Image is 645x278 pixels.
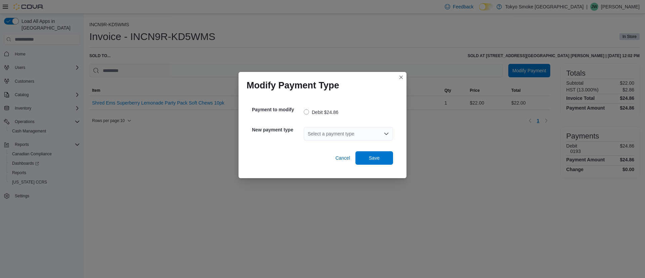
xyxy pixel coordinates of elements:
button: Cancel [333,151,353,165]
h5: Payment to modify [252,103,302,116]
button: Save [355,151,393,165]
h1: Modify Payment Type [247,80,339,91]
h5: New payment type [252,123,302,136]
span: Save [369,155,380,161]
span: Cancel [335,155,350,161]
button: Open list of options [384,131,389,136]
label: Debit $24.86 [304,108,338,116]
button: Closes this modal window [397,73,405,81]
